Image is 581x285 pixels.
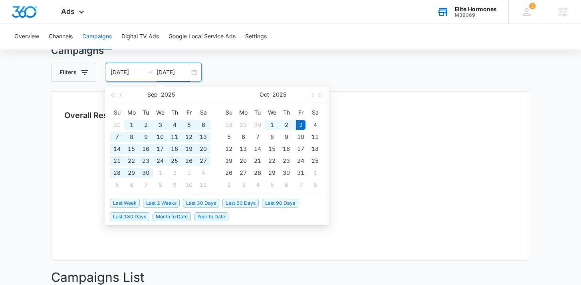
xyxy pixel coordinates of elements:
[267,120,277,130] div: 1
[308,155,322,167] td: 2025-10-25
[265,167,279,179] td: 2025-10-29
[296,156,305,166] div: 24
[279,106,293,119] th: Th
[169,24,236,49] button: Google Local Service Ads
[279,131,293,143] td: 2025-10-09
[293,179,308,191] td: 2025-11-07
[110,199,140,208] span: Last Week
[112,156,122,166] div: 21
[198,120,208,130] div: 6
[236,119,250,131] td: 2025-09-29
[272,87,286,103] button: 2025
[282,156,291,166] div: 23
[141,144,151,154] div: 16
[282,180,291,190] div: 6
[267,144,277,154] div: 15
[196,106,210,119] th: Sa
[224,144,234,154] div: 12
[14,24,39,49] button: Overview
[153,119,167,131] td: 2025-09-03
[293,131,308,143] td: 2025-10-10
[196,167,210,179] td: 2025-10-04
[253,144,262,154] div: 14
[182,131,196,143] td: 2025-09-12
[279,119,293,131] td: 2025-10-02
[184,120,194,130] div: 5
[124,119,139,131] td: 2025-09-01
[64,109,122,121] h3: Overall Results
[238,168,248,178] div: 27
[198,180,208,190] div: 11
[141,168,151,178] div: 30
[224,120,234,130] div: 28
[196,143,210,155] td: 2025-09-20
[253,180,262,190] div: 4
[267,168,277,178] div: 29
[121,24,159,49] button: Digital TV Ads
[182,119,196,131] td: 2025-09-05
[155,180,165,190] div: 8
[250,119,265,131] td: 2025-09-30
[224,168,234,178] div: 26
[293,167,308,179] td: 2025-10-31
[196,131,210,143] td: 2025-09-13
[250,179,265,191] td: 2025-11-04
[310,168,320,178] div: 1
[250,106,265,119] th: Tu
[112,120,122,130] div: 31
[250,155,265,167] td: 2025-10-21
[196,179,210,191] td: 2025-10-11
[236,143,250,155] td: 2025-10-13
[253,168,262,178] div: 28
[127,180,136,190] div: 6
[111,68,144,77] input: Start date
[127,168,136,178] div: 29
[155,132,165,142] div: 10
[184,144,194,154] div: 19
[184,168,194,178] div: 3
[198,132,208,142] div: 13
[170,168,179,178] div: 2
[51,44,530,58] h3: Campaigns
[157,68,190,77] input: End date
[308,167,322,179] td: 2025-11-01
[153,179,167,191] td: 2025-10-08
[253,120,262,130] div: 30
[127,120,136,130] div: 1
[279,143,293,155] td: 2025-10-16
[194,212,228,221] span: Year to Date
[139,143,153,155] td: 2025-09-16
[293,155,308,167] td: 2025-10-24
[279,167,293,179] td: 2025-10-30
[155,144,165,154] div: 17
[170,132,179,142] div: 11
[141,120,151,130] div: 2
[170,120,179,130] div: 4
[238,156,248,166] div: 20
[124,143,139,155] td: 2025-09-15
[147,87,158,103] button: Sep
[250,167,265,179] td: 2025-10-28
[265,179,279,191] td: 2025-11-05
[265,131,279,143] td: 2025-10-08
[310,132,320,142] div: 11
[308,119,322,131] td: 2025-10-04
[238,132,248,142] div: 6
[282,120,291,130] div: 2
[455,6,497,12] div: account name
[310,156,320,166] div: 25
[155,120,165,130] div: 3
[161,87,175,103] button: 2025
[279,155,293,167] td: 2025-10-23
[139,106,153,119] th: Tu
[182,179,196,191] td: 2025-10-10
[265,119,279,131] td: 2025-10-01
[282,144,291,154] div: 16
[170,180,179,190] div: 9
[124,179,139,191] td: 2025-10-06
[153,167,167,179] td: 2025-10-01
[236,179,250,191] td: 2025-11-03
[153,106,167,119] th: We
[282,132,291,142] div: 9
[196,119,210,131] td: 2025-09-06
